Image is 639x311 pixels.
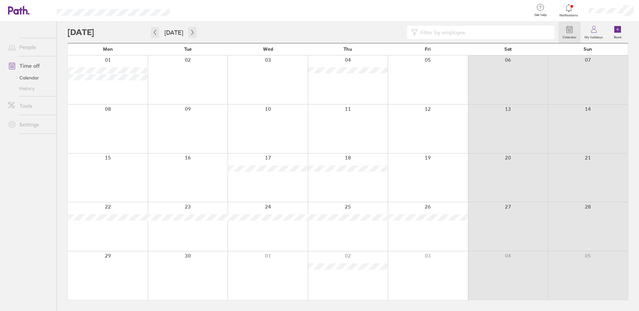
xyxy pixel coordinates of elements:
span: Tue [184,46,192,52]
a: Calendar [3,72,56,83]
a: Settings [3,118,56,131]
a: Book [607,22,628,43]
a: Calendar [558,22,581,43]
span: Get help [530,13,551,17]
a: Notifications [558,3,580,17]
span: Mon [103,46,113,52]
input: Filter by employee [418,26,550,39]
button: [DATE] [159,27,188,38]
label: Book [610,33,626,39]
a: People [3,40,56,54]
a: Tools [3,99,56,112]
a: My holidays [581,22,607,43]
a: History [3,83,56,94]
span: Fri [425,46,431,52]
span: Thu [344,46,352,52]
label: Calendar [558,33,581,39]
a: Time off [3,59,56,72]
span: Notifications [558,13,580,17]
label: My holidays [581,33,607,39]
span: Sun [584,46,592,52]
span: Sat [504,46,512,52]
span: Wed [263,46,273,52]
